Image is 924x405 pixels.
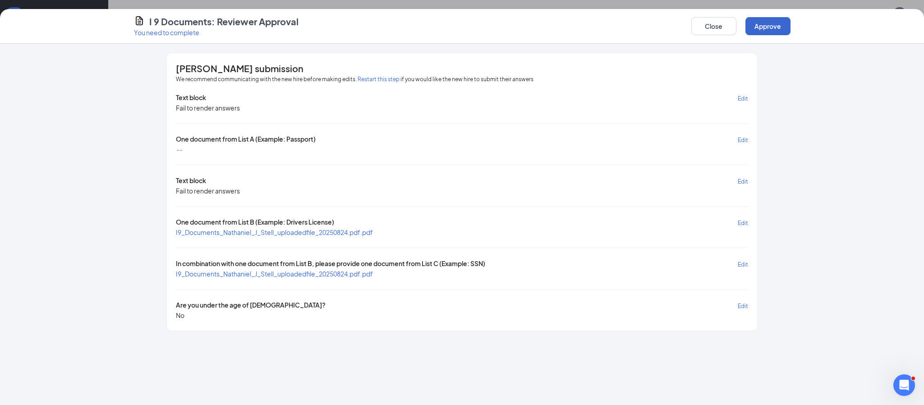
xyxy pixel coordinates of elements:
h4: I 9 Documents: Reviewer Approval [149,15,299,28]
span: No [176,311,184,320]
span: Edit [738,303,748,309]
button: Close [691,17,736,35]
span: Edit [738,220,748,226]
p: You need to complete [134,28,299,37]
span: One document from List B (Example: Drivers License) [176,217,334,228]
span: Text block [176,176,206,186]
span: Edit [738,95,748,102]
button: Edit [738,93,748,103]
div: Fail to render answers [176,103,240,112]
svg: CustomFormIcon [134,15,145,26]
span: Text block [176,93,206,103]
div: Fail to render answers [176,186,240,195]
span: Edit [738,137,748,143]
span: We recommend communicating with the new hire before making edits. if you would like the new hire ... [176,75,533,84]
button: Edit [738,300,748,311]
span: Edit [738,261,748,268]
button: Edit [738,217,748,228]
button: Approve [745,17,791,35]
button: Restart this step [358,75,400,84]
button: Edit [738,176,748,186]
span: Edit [738,178,748,185]
a: I9_Documents_Nathaniel_J_Stell_uploadedfile_20250824.pdf.pdf [176,270,373,278]
span: In combination with one document from List B, please provide one document from List C (Example: SSN) [176,259,485,269]
button: Edit [738,134,748,145]
span: [PERSON_NAME] submission [176,64,303,73]
span: One document from List A (Example: Passport) [176,134,316,145]
a: I9_Documents_Nathaniel_J_Stell_uploadedfile_20250824.pdf.pdf [176,228,373,236]
iframe: Intercom live chat [893,374,915,396]
button: Edit [738,259,748,269]
span: -- [176,145,182,154]
span: Are you under the age of [DEMOGRAPHIC_DATA]? [176,300,326,311]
